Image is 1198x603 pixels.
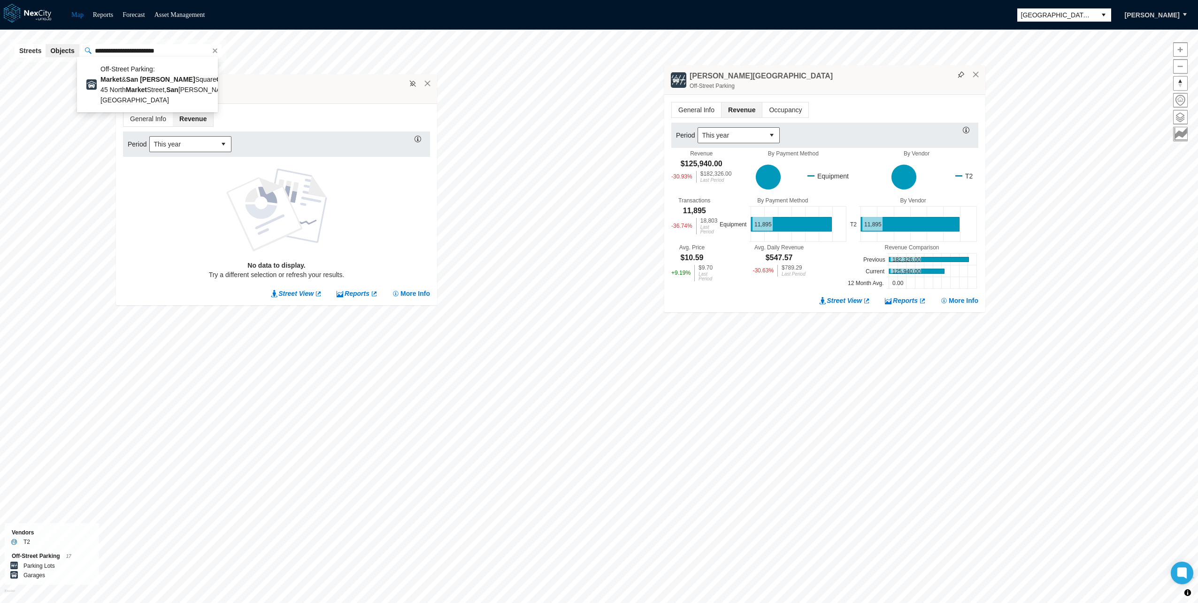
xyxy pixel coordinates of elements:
b: [PERSON_NAME] [140,76,195,83]
label: Period [128,139,149,149]
span: 45 North Street, [PERSON_NAME], [GEOGRAPHIC_DATA] [100,86,234,104]
div: Last Period [699,272,713,281]
span: This year [154,139,212,149]
li: Market & San Pedro Square Garage [82,62,213,108]
label: T2 [23,537,30,547]
img: svg%3e [958,71,964,78]
h4: [PERSON_NAME][GEOGRAPHIC_DATA] [690,71,833,81]
label: Parking Lots [23,561,55,571]
a: Asset Management [154,11,205,18]
span: More Info [949,296,978,305]
b: Market [100,76,122,83]
button: select [216,137,231,152]
span: Revenue [173,111,213,126]
span: 17 [66,554,71,559]
div: By Vendor [848,197,978,204]
button: Layers management [1173,110,1188,124]
span: Reset bearing to north [1174,77,1187,90]
button: More Info [940,296,978,305]
span: Street View [278,289,314,298]
span: General Info [672,102,721,117]
button: Close popup [423,79,432,88]
a: Mapbox homepage [4,589,15,600]
text: T2 [850,221,857,228]
span: Zoom in [1174,43,1187,56]
text: Current [866,268,885,275]
button: Objects [46,44,79,57]
button: Streets [15,44,46,57]
span: Try a different selection or refresh your results. [209,270,345,279]
button: Zoom out [1173,59,1188,74]
a: Map [71,11,84,18]
b: San [166,86,178,93]
text: Previous [863,256,885,263]
div: Off-Street Parking [141,90,432,100]
img: svg%3e [409,80,416,87]
span: Reports [893,296,918,305]
div: Off-Street Parking [690,81,981,91]
span: No data to display. [247,261,305,270]
div: $789.29 [782,265,806,271]
span: This year [702,131,760,140]
span: Streets [19,46,41,55]
div: + 9.19 % [671,265,691,281]
button: Home [1173,93,1188,108]
div: By Payment Method [731,150,855,157]
text: Equipment [720,221,747,228]
div: Vendors [12,528,92,537]
text: 125,940.00 [892,268,921,275]
div: -30.93 % [671,171,692,183]
div: Transactions [678,197,710,204]
span: clear [208,44,222,57]
button: Key metrics [1173,127,1188,141]
span: Street View [827,296,862,305]
button: [PERSON_NAME] [1115,7,1190,23]
div: By Vendor [855,150,978,157]
span: [GEOGRAPHIC_DATA][PERSON_NAME] [1021,10,1092,20]
div: -30.63 % [753,265,774,277]
span: [PERSON_NAME] [1125,10,1180,20]
span: General Info [123,111,173,126]
span: More Info [400,289,430,298]
a: Street View [819,296,870,305]
div: $125,940.00 [681,159,722,169]
div: Avg. Price [679,244,705,251]
span: Zoom out [1174,60,1187,73]
a: Forecast [123,11,145,18]
div: $547.57 [766,253,793,263]
div: Off-Street Parking: [100,64,237,74]
a: Reports [336,289,378,298]
text: 12 Month Avg. [848,280,884,286]
div: Avg. Daily Revenue [754,244,804,251]
a: Reports [93,11,114,18]
div: By Payment Method [717,197,848,204]
div: Revenue Comparison [845,244,978,251]
div: Last Period [700,178,732,183]
div: 18,803 [700,218,718,224]
img: No data to display. [226,169,327,251]
a: Reports [884,296,926,305]
span: Occupancy [762,102,808,117]
text: 0.00 [892,280,904,286]
span: Revenue [722,102,762,117]
button: Close popup [972,70,980,79]
span: Reports [345,289,369,298]
label: Period [676,131,698,140]
text: 11,895 [864,221,882,228]
button: Toggle attribution [1182,587,1193,598]
div: -36.74 % [671,218,692,234]
button: More Info [392,289,430,298]
text: 11,895 [754,221,772,228]
div: Last Period [700,225,718,234]
div: $182,326.00 [700,171,732,177]
b: Market [126,86,147,93]
a: Street View [271,289,322,298]
button: Zoom in [1173,42,1188,57]
div: 11,895 [683,206,706,216]
div: Off-Street Parking [12,551,92,561]
div: $10.59 [681,253,704,263]
div: $9.70 [699,265,713,271]
span: Objects [50,46,74,55]
label: Garages [23,571,45,580]
button: Reset bearing to north [1173,76,1188,91]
